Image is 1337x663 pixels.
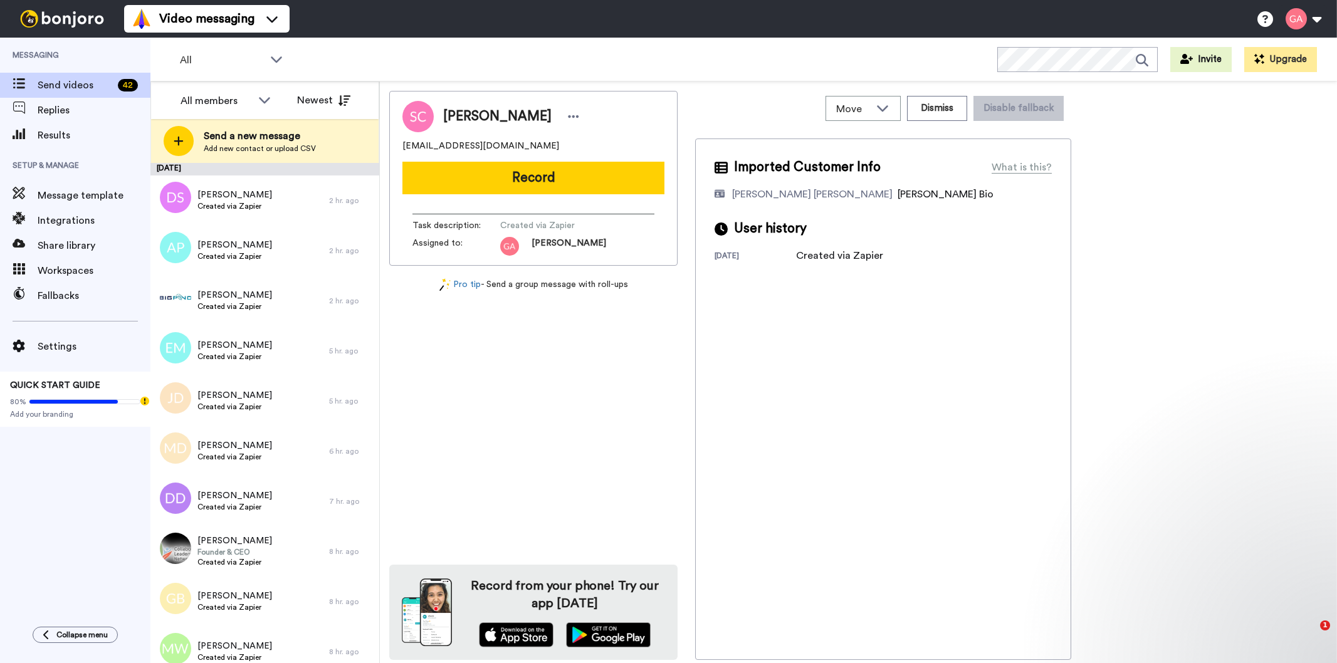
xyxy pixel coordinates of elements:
[197,402,272,412] span: Created via Zapier
[412,237,500,256] span: Assigned to:
[402,140,559,152] span: [EMAIL_ADDRESS][DOMAIN_NAME]
[160,533,191,564] img: 115616f5-f176-4678-999b-565742fc1391.jpg
[288,88,360,113] button: Newest
[329,546,373,556] div: 8 hr. ago
[197,352,272,362] span: Created via Zapier
[197,301,272,311] span: Created via Zapier
[160,282,191,313] img: f894f19e-c3d1-4220-9ea0-1d260046cd3e.jpg
[197,251,272,261] span: Created via Zapier
[33,627,118,643] button: Collapse menu
[197,547,272,557] span: Founder & CEO
[907,96,967,121] button: Dismiss
[443,107,552,126] span: [PERSON_NAME]
[160,232,191,263] img: ap.png
[734,158,881,177] span: Imported Customer Info
[402,162,664,194] button: Record
[132,9,152,29] img: vm-color.svg
[38,263,150,278] span: Workspaces
[197,590,272,602] span: [PERSON_NAME]
[197,239,272,251] span: [PERSON_NAME]
[500,237,519,256] img: ga.png
[197,640,272,652] span: [PERSON_NAME]
[139,395,150,407] div: Tooltip anchor
[38,288,150,303] span: Fallbacks
[197,602,272,612] span: Created via Zapier
[197,289,272,301] span: [PERSON_NAME]
[439,278,451,291] img: magic-wand.svg
[197,189,272,201] span: [PERSON_NAME]
[836,102,870,117] span: Move
[197,557,272,567] span: Created via Zapier
[160,182,191,213] img: ds.png
[10,409,140,419] span: Add your branding
[197,452,272,462] span: Created via Zapier
[329,196,373,206] div: 2 hr. ago
[181,93,252,108] div: All members
[329,296,373,306] div: 2 hr. ago
[38,103,150,118] span: Replies
[715,251,796,263] div: [DATE]
[439,278,481,291] a: Pro tip
[329,246,373,256] div: 2 hr. ago
[329,346,373,356] div: 5 hr. ago
[197,502,272,512] span: Created via Zapier
[329,396,373,406] div: 5 hr. ago
[56,630,108,640] span: Collapse menu
[412,219,500,232] span: Task description :
[464,577,665,612] h4: Record from your phone! Try our app [DATE]
[10,381,100,390] span: QUICK START GUIDE
[118,79,138,91] div: 42
[38,128,150,143] span: Results
[1294,620,1324,650] iframe: Intercom live chat
[160,483,191,514] img: dd.png
[197,201,272,211] span: Created via Zapier
[566,622,651,647] img: playstore
[159,10,254,28] span: Video messaging
[898,189,994,199] span: [PERSON_NAME] Bio
[402,578,452,646] img: download
[532,237,606,256] span: [PERSON_NAME]
[402,101,434,132] img: Image of Sylvia Cooper
[150,163,379,175] div: [DATE]
[1244,47,1317,72] button: Upgrade
[38,238,150,253] span: Share library
[197,652,272,662] span: Created via Zapier
[160,382,191,414] img: jd.png
[329,496,373,506] div: 7 hr. ago
[38,213,150,228] span: Integrations
[160,583,191,614] img: gb.png
[1320,620,1330,630] span: 1
[329,446,373,456] div: 6 hr. ago
[479,622,553,647] img: appstore
[180,53,264,68] span: All
[389,278,678,291] div: - Send a group message with roll-ups
[38,188,150,203] span: Message template
[204,128,316,144] span: Send a new message
[160,432,191,464] img: md.png
[1170,47,1232,72] button: Invite
[329,597,373,607] div: 8 hr. ago
[197,439,272,452] span: [PERSON_NAME]
[973,96,1064,121] button: Disable fallback
[732,187,893,202] div: [PERSON_NAME] [PERSON_NAME]
[329,647,373,657] div: 8 hr. ago
[500,219,619,232] span: Created via Zapier
[197,535,272,547] span: [PERSON_NAME]
[38,339,150,354] span: Settings
[734,219,807,238] span: User history
[197,389,272,402] span: [PERSON_NAME]
[197,489,272,502] span: [PERSON_NAME]
[38,78,113,93] span: Send videos
[10,397,26,407] span: 80%
[796,248,883,263] div: Created via Zapier
[197,339,272,352] span: [PERSON_NAME]
[15,10,109,28] img: bj-logo-header-white.svg
[204,144,316,154] span: Add new contact or upload CSV
[992,160,1052,175] div: What is this?
[160,332,191,363] img: em.png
